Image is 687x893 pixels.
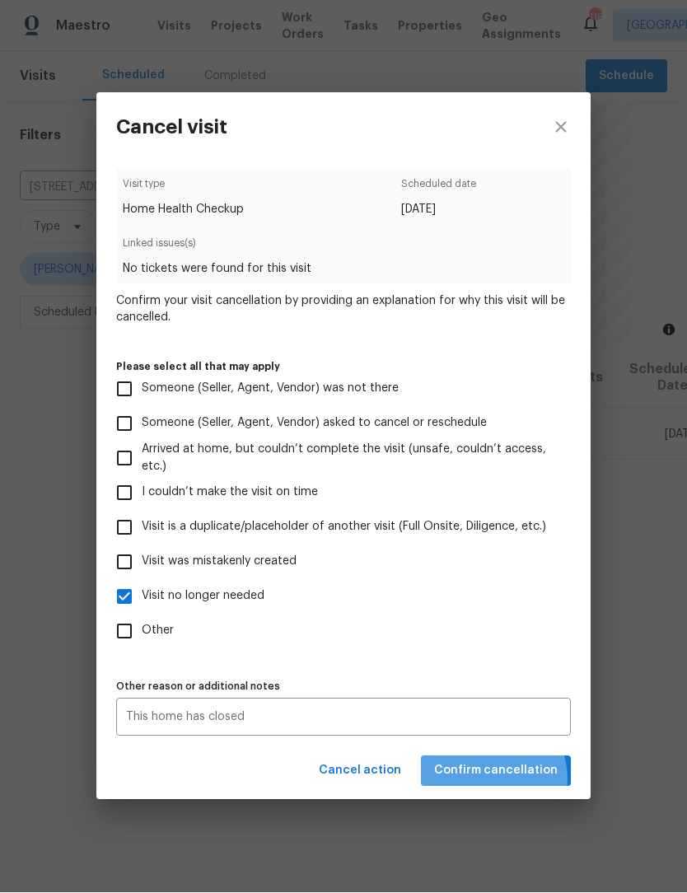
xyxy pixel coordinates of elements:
[142,588,264,605] span: Visit no longer needed
[123,202,244,218] span: Home Health Checkup
[401,202,476,218] span: [DATE]
[531,93,591,162] button: close
[319,761,401,782] span: Cancel action
[401,176,476,202] span: Scheduled date
[142,623,174,640] span: Other
[116,682,571,692] label: Other reason or additional notes
[142,484,318,502] span: I couldn’t make the visit on time
[123,176,244,202] span: Visit type
[123,261,563,278] span: No tickets were found for this visit
[123,236,563,261] span: Linked issues(s)
[116,293,571,326] span: Confirm your visit cancellation by providing an explanation for why this visit will be cancelled.
[116,116,227,139] h3: Cancel visit
[142,415,487,432] span: Someone (Seller, Agent, Vendor) asked to cancel or reschedule
[312,756,408,787] button: Cancel action
[142,381,399,398] span: Someone (Seller, Agent, Vendor) was not there
[142,519,546,536] span: Visit is a duplicate/placeholder of another visit (Full Onsite, Diligence, etc.)
[116,362,571,372] label: Please select all that may apply
[142,442,558,476] span: Arrived at home, but couldn’t complete the visit (unsafe, couldn’t access, etc.)
[142,554,297,571] span: Visit was mistakenly created
[434,761,558,782] span: Confirm cancellation
[421,756,571,787] button: Confirm cancellation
